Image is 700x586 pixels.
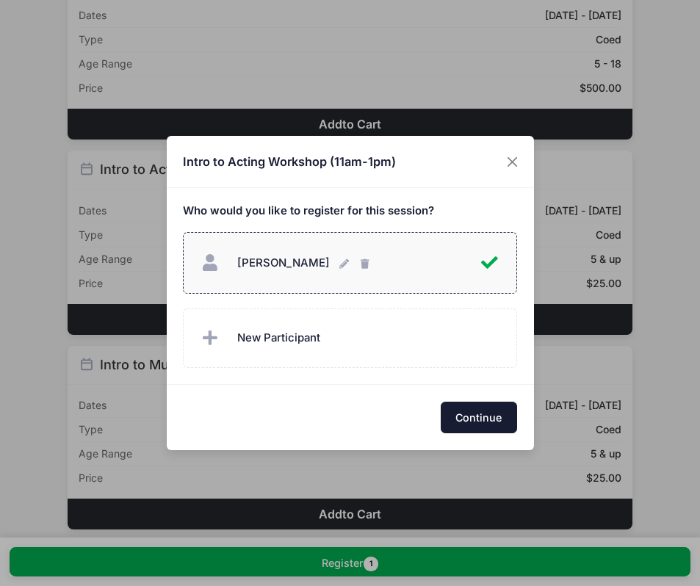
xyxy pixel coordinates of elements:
h4: Intro to Acting Workshop (11am-1pm) [183,153,396,170]
button: [PERSON_NAME] [361,247,372,279]
h5: Who would you like to register for this session? [183,205,517,218]
button: Close [499,148,525,175]
span: New Participant [237,330,320,346]
button: [PERSON_NAME] [339,247,351,279]
button: Continue [441,402,517,433]
span: [PERSON_NAME] [237,256,330,270]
